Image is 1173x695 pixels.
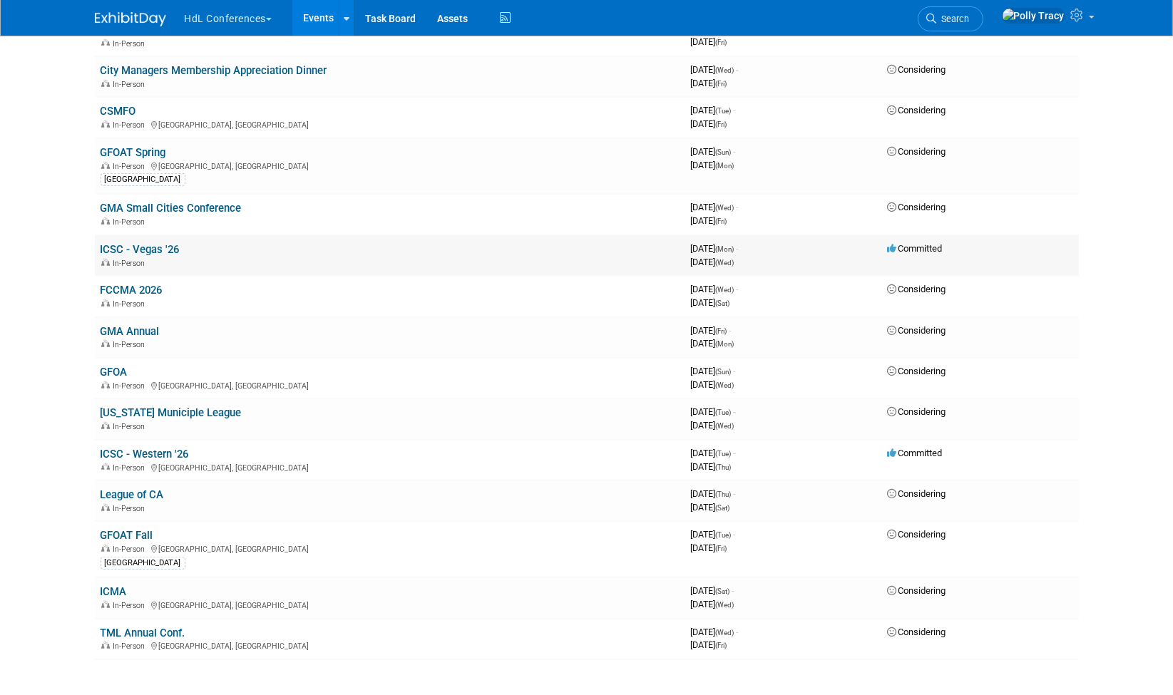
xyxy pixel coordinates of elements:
[113,422,150,431] span: In-Person
[691,146,736,157] span: [DATE]
[691,542,727,553] span: [DATE]
[888,325,946,336] span: Considering
[716,587,730,595] span: (Sat)
[113,545,150,554] span: In-Person
[113,80,150,89] span: In-Person
[101,381,110,388] img: In-Person Event
[101,542,680,554] div: [GEOGRAPHIC_DATA], [GEOGRAPHIC_DATA]
[101,504,110,511] img: In-Person Event
[716,408,732,416] span: (Tue)
[716,463,732,471] span: (Thu)
[691,406,736,417] span: [DATE]
[101,461,680,473] div: [GEOGRAPHIC_DATA], [GEOGRAPHIC_DATA]
[691,257,734,267] span: [DATE]
[691,64,739,75] span: [DATE]
[101,259,110,266] img: In-Person Event
[101,284,163,297] a: FCCMA 2026
[101,642,110,649] img: In-Person Event
[101,105,136,118] a: CSMFO
[737,284,739,294] span: -
[716,327,727,335] span: (Fri)
[716,259,734,267] span: (Wed)
[101,39,110,46] img: In-Person Event
[691,325,732,336] span: [DATE]
[101,146,166,159] a: GFOAT Spring
[716,299,730,307] span: (Sat)
[691,585,734,596] span: [DATE]
[888,529,946,540] span: Considering
[691,160,734,170] span: [DATE]
[691,488,736,499] span: [DATE]
[101,217,110,225] img: In-Person Event
[101,601,110,608] img: In-Person Event
[101,340,110,347] img: In-Person Event
[716,368,732,376] span: (Sun)
[101,545,110,552] img: In-Person Event
[113,162,150,171] span: In-Person
[113,381,150,391] span: In-Person
[691,215,727,226] span: [DATE]
[101,243,180,256] a: ICSC - Vegas '26
[888,64,946,75] span: Considering
[101,639,680,651] div: [GEOGRAPHIC_DATA], [GEOGRAPHIC_DATA]
[716,217,727,225] span: (Fri)
[888,585,946,596] span: Considering
[101,599,680,610] div: [GEOGRAPHIC_DATA], [GEOGRAPHIC_DATA]
[691,366,736,376] span: [DATE]
[716,340,734,348] span: (Mon)
[888,284,946,294] span: Considering
[734,105,736,115] span: -
[716,490,732,498] span: (Thu)
[716,642,727,649] span: (Fri)
[101,118,680,130] div: [GEOGRAPHIC_DATA], [GEOGRAPHIC_DATA]
[113,340,150,349] span: In-Person
[888,406,946,417] span: Considering
[101,529,153,542] a: GFOAT Fall
[101,325,160,338] a: GMA Annual
[937,14,970,24] span: Search
[716,107,732,115] span: (Tue)
[691,379,734,390] span: [DATE]
[691,639,727,650] span: [DATE]
[716,120,727,128] span: (Fri)
[716,601,734,609] span: (Wed)
[691,529,736,540] span: [DATE]
[691,243,739,254] span: [DATE]
[691,284,739,294] span: [DATE]
[888,243,943,254] span: Committed
[691,78,727,88] span: [DATE]
[716,162,734,170] span: (Mon)
[918,6,983,31] a: Search
[716,38,727,46] span: (Fri)
[113,642,150,651] span: In-Person
[737,243,739,254] span: -
[729,325,732,336] span: -
[101,422,110,429] img: In-Person Event
[101,463,110,470] img: In-Person Event
[691,502,730,513] span: [DATE]
[734,366,736,376] span: -
[101,80,110,87] img: In-Person Event
[737,627,739,637] span: -
[101,627,185,639] a: TML Annual Conf.
[101,299,110,307] img: In-Person Event
[888,448,943,458] span: Committed
[1002,8,1065,24] img: Polly Tracy
[888,488,946,499] span: Considering
[101,120,110,128] img: In-Person Event
[691,105,736,115] span: [DATE]
[888,366,946,376] span: Considering
[734,406,736,417] span: -
[734,529,736,540] span: -
[101,557,185,570] div: [GEOGRAPHIC_DATA]
[691,461,732,472] span: [DATE]
[113,299,150,309] span: In-Person
[737,64,739,75] span: -
[716,531,732,539] span: (Tue)
[113,463,150,473] span: In-Person
[716,204,734,212] span: (Wed)
[888,202,946,212] span: Considering
[716,629,734,637] span: (Wed)
[734,146,736,157] span: -
[737,202,739,212] span: -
